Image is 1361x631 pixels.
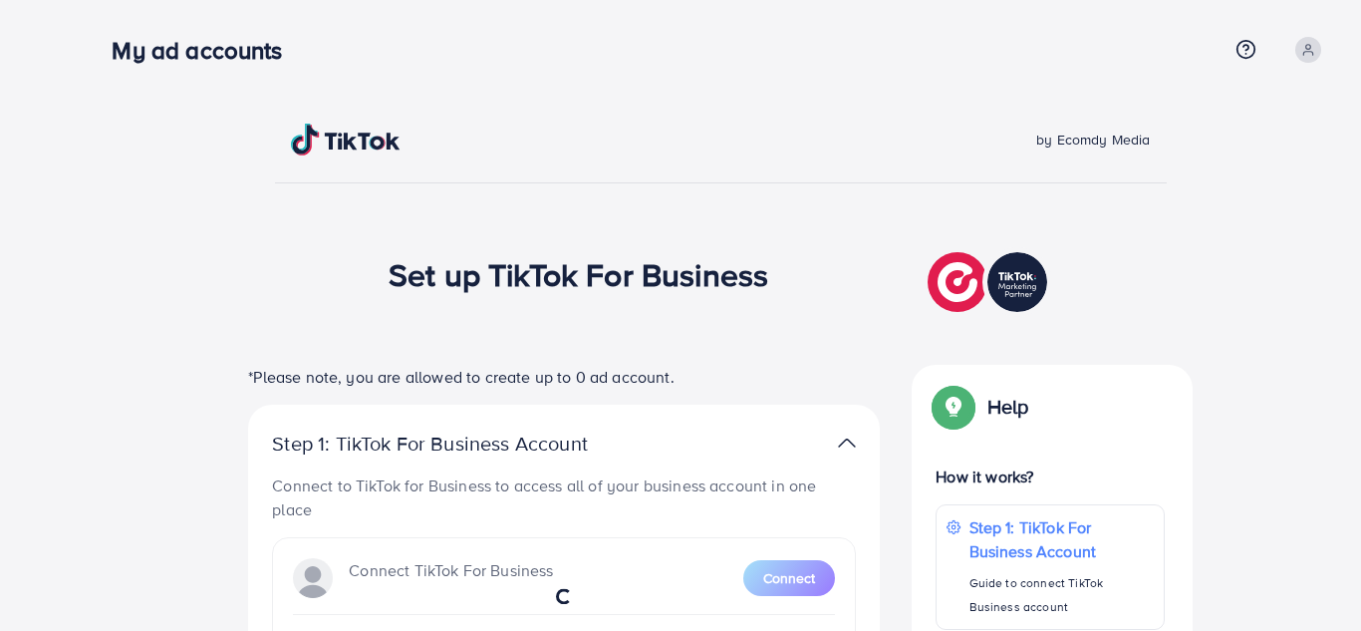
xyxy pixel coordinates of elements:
p: How it works? [936,465,1165,488]
p: Help [987,395,1029,419]
p: Guide to connect TikTok Business account [969,571,1154,619]
p: *Please note, you are allowed to create up to 0 ad account. [248,365,880,389]
img: TikTok partner [838,429,856,458]
img: TikTok [291,124,401,156]
h1: Set up TikTok For Business [389,255,768,293]
h3: My ad accounts [112,36,298,65]
p: Step 1: TikTok For Business Account [969,515,1154,563]
img: TikTok partner [928,247,1052,317]
img: Popup guide [936,389,971,425]
p: Step 1: TikTok For Business Account [272,432,651,456]
span: by Ecomdy Media [1036,130,1150,150]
